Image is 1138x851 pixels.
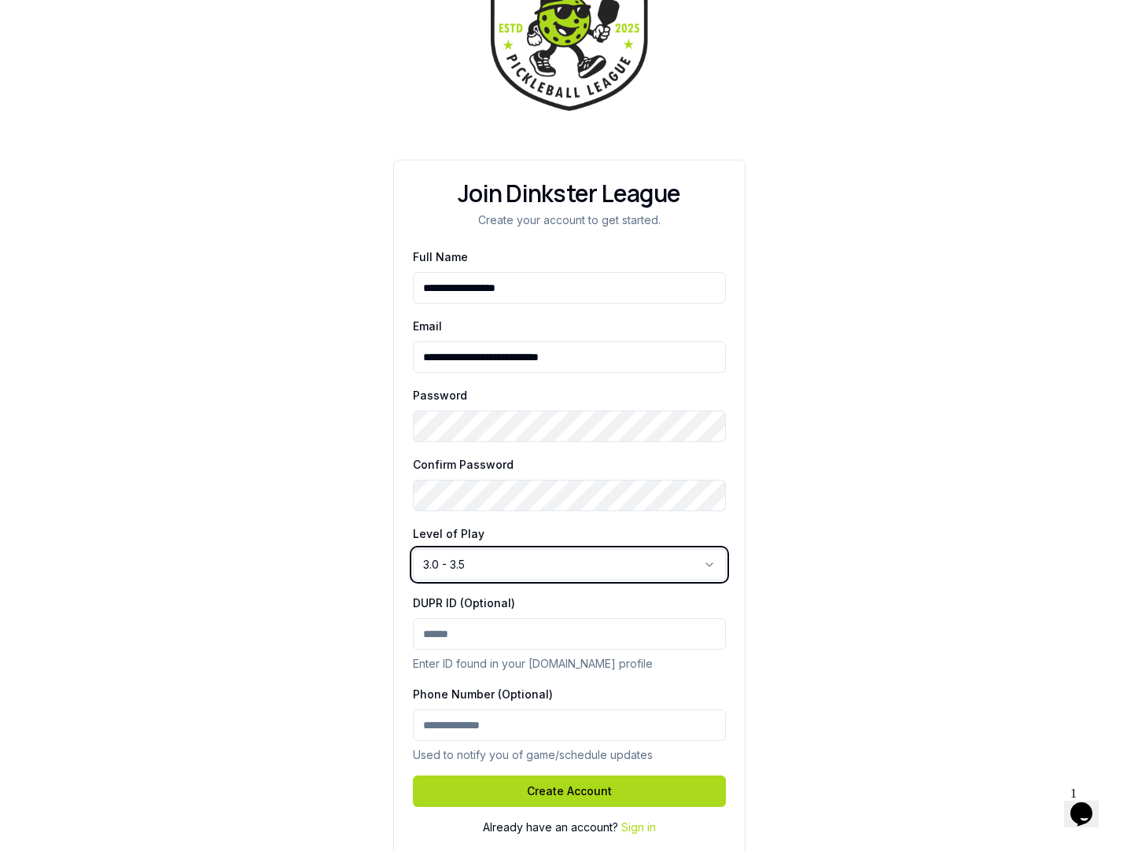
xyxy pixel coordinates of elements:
div: Join Dinkster League [413,179,726,208]
label: Full Name [413,250,468,263]
div: Already have an account? [413,820,726,835]
p: Used to notify you of game/schedule updates [413,747,726,763]
p: Enter ID found in your [DOMAIN_NAME] profile [413,656,726,672]
a: Sign in [621,820,656,834]
iframe: chat widget [1064,780,1114,827]
label: DUPR ID (Optional) [413,596,515,610]
label: Confirm Password [413,458,514,471]
button: Create Account [413,775,726,807]
label: Email [413,319,442,333]
label: Level of Play [413,527,484,540]
label: Phone Number (Optional) [413,687,553,701]
label: Password [413,389,467,402]
div: Create your account to get started. [413,212,726,228]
